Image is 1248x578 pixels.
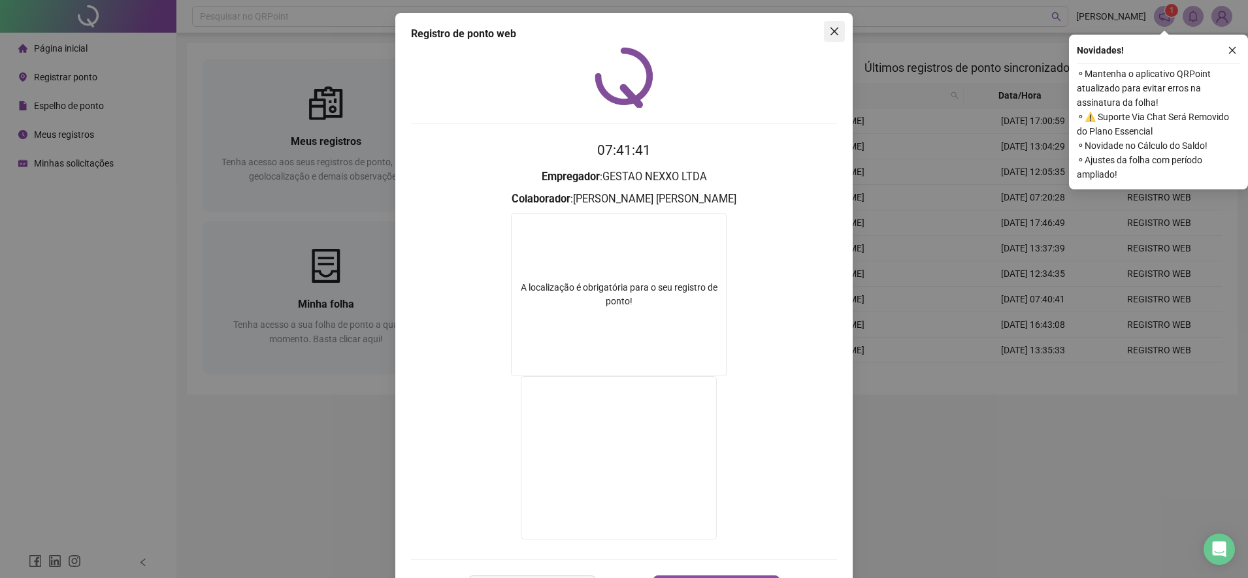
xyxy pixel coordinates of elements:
[1077,43,1124,57] span: Novidades !
[1228,46,1237,55] span: close
[1077,153,1240,182] span: ⚬ Ajustes da folha com período ampliado!
[411,26,837,42] div: Registro de ponto web
[1077,110,1240,138] span: ⚬ ⚠️ Suporte Via Chat Será Removido do Plano Essencial
[1077,67,1240,110] span: ⚬ Mantenha o aplicativo QRPoint atualizado para evitar erros na assinatura da folha!
[542,170,600,183] strong: Empregador
[411,191,837,208] h3: : [PERSON_NAME] [PERSON_NAME]
[1077,138,1240,153] span: ⚬ Novidade no Cálculo do Saldo!
[512,193,570,205] strong: Colaborador
[512,281,726,308] div: A localização é obrigatória para o seu registro de ponto!
[829,26,840,37] span: close
[411,169,837,185] h3: : GESTAO NEXXO LTDA
[1204,534,1235,565] div: Open Intercom Messenger
[824,21,845,42] button: Close
[595,47,653,108] img: QRPoint
[597,142,651,158] time: 07:41:41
